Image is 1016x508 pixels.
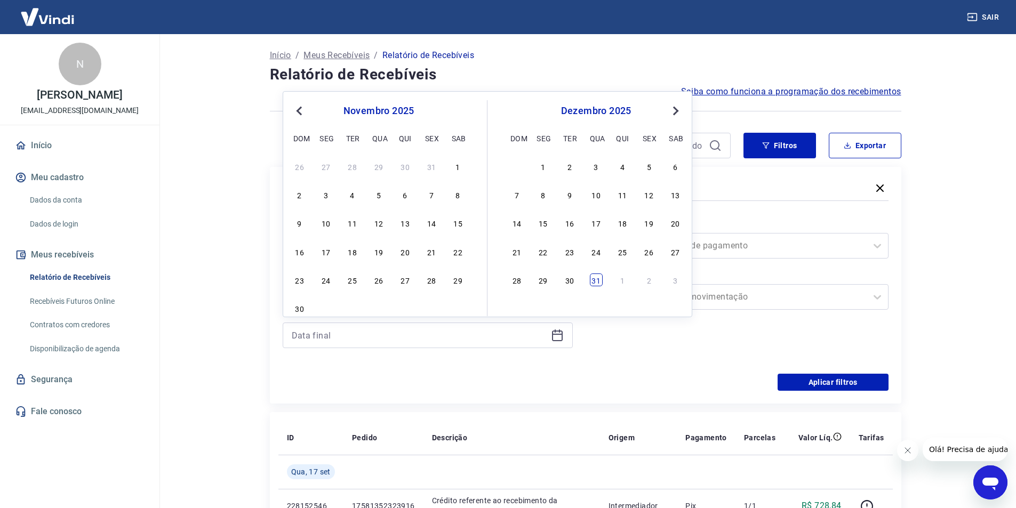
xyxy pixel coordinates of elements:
[590,216,603,229] div: Choose quarta-feira, 17 de dezembro de 2025
[609,432,635,443] p: Origem
[372,132,385,144] div: qua
[372,160,385,173] div: Choose quarta-feira, 29 de outubro de 2025
[616,132,629,144] div: qui
[537,132,549,144] div: seg
[510,132,523,144] div: dom
[510,245,523,258] div: Choose domingo, 21 de dezembro de 2025
[295,49,299,62] p: /
[452,188,465,201] div: Choose sábado, 8 de novembro de 2025
[643,216,655,229] div: Choose sexta-feira, 19 de dezembro de 2025
[293,160,306,173] div: Choose domingo, 26 de outubro de 2025
[319,188,332,201] div: Choose segunda-feira, 3 de novembro de 2025
[346,160,359,173] div: Choose terça-feira, 28 de outubro de 2025
[859,432,884,443] p: Tarifas
[13,166,147,189] button: Meu cadastro
[685,432,727,443] p: Pagamento
[293,245,306,258] div: Choose domingo, 16 de novembro de 2025
[13,134,147,157] a: Início
[432,432,468,443] p: Descrição
[681,85,901,98] a: Saiba como funciona a programação dos recebimentos
[425,245,438,258] div: Choose sexta-feira, 21 de novembro de 2025
[293,216,306,229] div: Choose domingo, 9 de novembro de 2025
[669,216,682,229] div: Choose sábado, 20 de dezembro de 2025
[346,273,359,286] div: Choose terça-feira, 25 de novembro de 2025
[590,188,603,201] div: Choose quarta-feira, 10 de dezembro de 2025
[537,245,549,258] div: Choose segunda-feira, 22 de dezembro de 2025
[287,432,294,443] p: ID
[510,216,523,229] div: Choose domingo, 14 de dezembro de 2025
[319,245,332,258] div: Choose segunda-feira, 17 de novembro de 2025
[13,243,147,267] button: Meus recebíveis
[563,160,576,173] div: Choose terça-feira, 2 de dezembro de 2025
[399,132,412,144] div: qui
[669,188,682,201] div: Choose sábado, 13 de dezembro de 2025
[346,132,359,144] div: ter
[292,104,466,117] div: novembro 2025
[563,245,576,258] div: Choose terça-feira, 23 de dezembro de 2025
[382,49,474,62] p: Relatório de Recebíveis
[973,465,1007,499] iframe: Botão para abrir a janela de mensagens
[563,216,576,229] div: Choose terça-feira, 16 de dezembro de 2025
[744,432,775,443] p: Parcelas
[601,269,886,282] label: Tipo de Movimentação
[270,64,901,85] h4: Relatório de Recebíveis
[452,245,465,258] div: Choose sábado, 22 de novembro de 2025
[965,7,1003,27] button: Sair
[537,160,549,173] div: Choose segunda-feira, 1 de dezembro de 2025
[26,267,147,288] a: Relatório de Recebíveis
[399,302,412,315] div: Choose quinta-feira, 4 de dezembro de 2025
[616,160,629,173] div: Choose quinta-feira, 4 de dezembro de 2025
[452,216,465,229] div: Choose sábado, 15 de novembro de 2025
[590,245,603,258] div: Choose quarta-feira, 24 de dezembro de 2025
[669,245,682,258] div: Choose sábado, 27 de dezembro de 2025
[829,133,901,158] button: Exportar
[293,188,306,201] div: Choose domingo, 2 de novembro de 2025
[26,314,147,336] a: Contratos com credores
[669,273,682,286] div: Choose sábado, 3 de janeiro de 2026
[669,104,682,117] button: Next Month
[346,188,359,201] div: Choose terça-feira, 4 de novembro de 2025
[291,466,331,477] span: Qua, 17 set
[346,216,359,229] div: Choose terça-feira, 11 de novembro de 2025
[21,105,139,116] p: [EMAIL_ADDRESS][DOMAIN_NAME]
[293,273,306,286] div: Choose domingo, 23 de novembro de 2025
[452,132,465,144] div: sab
[319,132,332,144] div: seg
[399,245,412,258] div: Choose quinta-feira, 20 de novembro de 2025
[372,273,385,286] div: Choose quarta-feira, 26 de novembro de 2025
[590,132,603,144] div: qua
[270,49,291,62] p: Início
[352,432,377,443] p: Pedido
[59,43,101,85] div: N
[778,374,889,391] button: Aplicar filtros
[292,327,547,343] input: Data final
[13,1,82,33] img: Vindi
[897,440,918,461] iframe: Fechar mensagem
[346,245,359,258] div: Choose terça-feira, 18 de novembro de 2025
[590,160,603,173] div: Choose quarta-feira, 3 de dezembro de 2025
[319,302,332,315] div: Choose segunda-feira, 1 de dezembro de 2025
[590,273,603,286] div: Choose quarta-feira, 31 de dezembro de 2025
[13,400,147,423] a: Fale conosco
[374,49,378,62] p: /
[798,432,833,443] p: Valor Líq.
[13,368,147,391] a: Segurança
[537,273,549,286] div: Choose segunda-feira, 29 de dezembro de 2025
[303,49,370,62] a: Meus Recebíveis
[643,188,655,201] div: Choose sexta-feira, 12 de dezembro de 2025
[563,132,576,144] div: ter
[563,188,576,201] div: Choose terça-feira, 9 de dezembro de 2025
[425,160,438,173] div: Choose sexta-feira, 31 de outubro de 2025
[643,160,655,173] div: Choose sexta-feira, 5 de dezembro de 2025
[923,438,1007,461] iframe: Mensagem da empresa
[26,291,147,312] a: Recebíveis Futuros Online
[399,216,412,229] div: Choose quinta-feira, 13 de novembro de 2025
[293,302,306,315] div: Choose domingo, 30 de novembro de 2025
[743,133,816,158] button: Filtros
[616,273,629,286] div: Choose quinta-feira, 1 de janeiro de 2026
[510,273,523,286] div: Choose domingo, 28 de dezembro de 2025
[6,7,90,16] span: Olá! Precisa de ajuda?
[293,104,306,117] button: Previous Month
